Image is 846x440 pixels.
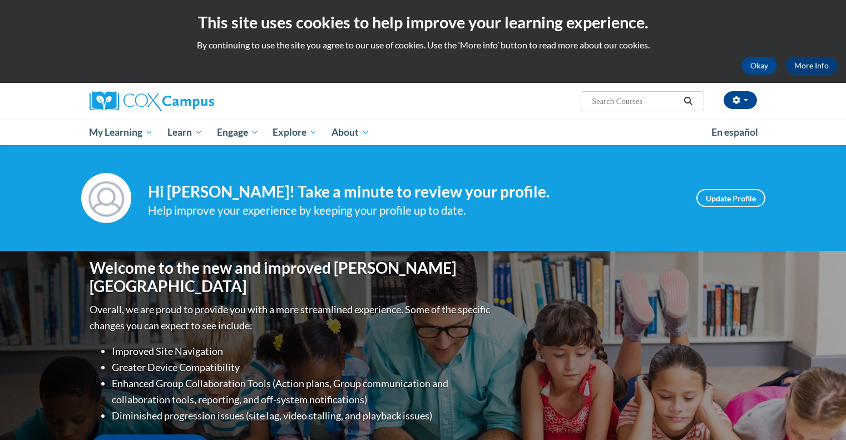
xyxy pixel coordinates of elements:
button: Account Settings [724,91,757,109]
img: Cox Campus [90,91,214,111]
span: En español [711,126,758,138]
span: Learn [167,126,202,139]
span: Explore [273,126,317,139]
iframe: Button to launch messaging window [802,395,837,431]
a: More Info [785,57,838,75]
li: Greater Device Compatibility [112,359,493,375]
a: En español [704,121,765,144]
div: Help improve your experience by keeping your profile up to date. [148,201,680,220]
p: Overall, we are proud to provide you with a more streamlined experience. Some of the specific cha... [90,301,493,334]
h2: This site uses cookies to help improve your learning experience. [8,11,838,33]
input: Search Courses [591,95,680,108]
a: Update Profile [696,189,765,207]
button: Okay [741,57,777,75]
p: By continuing to use the site you agree to our use of cookies. Use the ‘More info’ button to read... [8,39,838,51]
a: My Learning [82,120,161,145]
span: About [332,126,369,139]
li: Diminished progression issues (site lag, video stalling, and playback issues) [112,408,493,424]
a: Explore [265,120,324,145]
img: Profile Image [81,173,131,223]
h4: Hi [PERSON_NAME]! Take a minute to review your profile. [148,182,680,201]
li: Improved Site Navigation [112,343,493,359]
a: Engage [210,120,266,145]
span: Engage [217,126,259,139]
a: About [324,120,377,145]
a: Cox Campus [90,91,301,111]
button: Search [680,95,696,108]
div: Main menu [73,120,774,145]
span: My Learning [89,126,153,139]
h1: Welcome to the new and improved [PERSON_NAME][GEOGRAPHIC_DATA] [90,259,493,296]
li: Enhanced Group Collaboration Tools (Action plans, Group communication and collaboration tools, re... [112,375,493,408]
a: Learn [160,120,210,145]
